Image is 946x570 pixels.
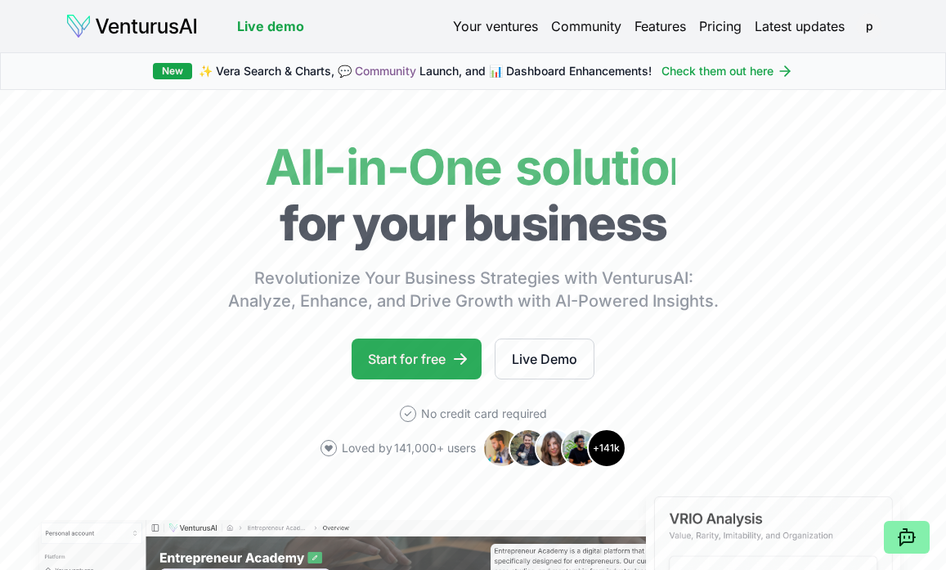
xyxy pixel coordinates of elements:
img: logo [65,13,198,39]
img: Avatar 2 [509,429,548,468]
img: Avatar 3 [535,429,574,468]
a: Check them out here [661,63,793,79]
a: Live Demo [495,339,594,379]
span: ✨ Vera Search & Charts, 💬 Launch, and 📊 Dashboard Enhancements! [199,63,652,79]
a: Start for free [352,339,482,379]
button: p [858,15,881,38]
span: p [856,13,882,39]
a: Pricing [699,16,742,36]
a: Community [551,16,621,36]
a: Live demo [237,16,304,36]
a: Your ventures [453,16,538,36]
div: New [153,63,192,79]
a: Community [355,64,416,78]
img: Avatar 4 [561,429,600,468]
img: Avatar 1 [482,429,522,468]
a: Latest updates [755,16,845,36]
a: Features [634,16,686,36]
